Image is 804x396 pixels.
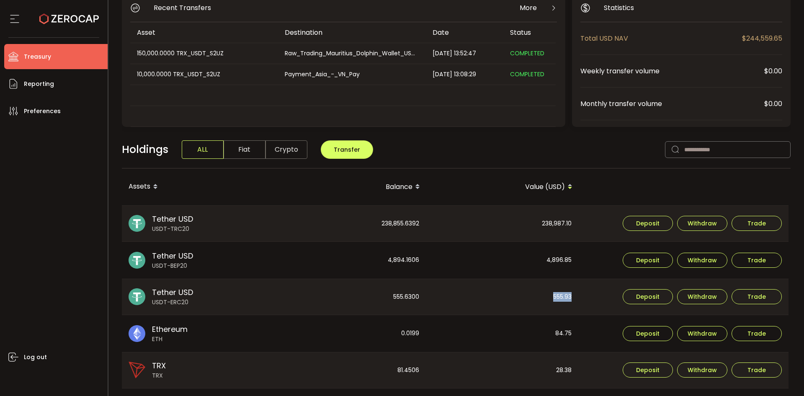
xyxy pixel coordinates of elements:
span: Fiat [224,140,265,159]
img: usdt_portfolio.svg [129,215,145,232]
span: Withdraw [688,331,717,336]
span: Deposit [636,331,660,336]
span: Trade [747,257,766,263]
span: $244,559.65 [742,33,782,44]
span: Recent Transfers [154,3,211,13]
div: Date [426,28,503,37]
span: Tether USD [152,213,193,225]
span: Deposit [636,367,660,373]
button: Deposit [623,216,673,231]
button: Deposit [623,362,673,378]
div: Value (USD) [427,180,579,194]
span: Tether USD [152,287,193,298]
span: Deposit [636,220,660,226]
div: 4,894.1606 [274,242,426,279]
span: Statistics [604,3,634,13]
span: More [520,3,537,13]
span: USDT-ERC20 [152,298,193,307]
span: Withdraw [688,257,717,263]
span: Total USD NAV [580,33,742,44]
span: TRX [152,371,166,380]
img: trx_portfolio.png [129,362,145,378]
span: Treasury [24,51,51,63]
span: Trade [747,220,766,226]
span: Log out [24,351,47,363]
div: [DATE] 13:08:29 [426,70,503,79]
span: $0.00 [764,66,782,76]
span: ALL [182,140,224,159]
div: Raw_Trading_Mauritius_Dolphin_Wallet_USDT [278,49,425,58]
button: Withdraw [677,253,727,268]
button: Transfer [321,140,373,159]
span: ETH [152,335,188,344]
div: Balance [274,180,427,194]
div: Assets [122,180,274,194]
span: COMPLETED [510,70,544,78]
button: Deposit [623,326,673,341]
span: USDT-BEP20 [152,261,193,270]
div: 555.6300 [274,279,426,315]
iframe: Chat Widget [706,305,804,396]
span: Reporting [24,78,54,90]
div: 81.4506 [274,352,426,388]
img: usdt_portfolio.svg [129,252,145,269]
img: usdt_portfolio.svg [129,288,145,305]
button: Deposit [623,253,673,268]
span: Tether USD [152,250,193,261]
div: Status [503,28,556,37]
span: Crypto [265,140,307,159]
span: Withdraw [688,367,717,373]
span: Deposit [636,294,660,300]
span: $0.00 [764,98,782,109]
button: Trade [732,216,782,231]
span: Ethereum [152,324,188,335]
div: 238,855.6392 [274,206,426,242]
div: 10,000.0000 TRX_USDT_S2UZ [130,70,277,79]
div: [DATE] 13:52:47 [426,49,503,58]
button: Withdraw [677,326,727,341]
button: Withdraw [677,362,727,378]
span: TRX [152,360,166,371]
button: Withdraw [677,289,727,304]
div: Payment_Asia_-_VN_Pay [278,70,425,79]
div: 84.75 [427,315,578,352]
div: 238,987.10 [427,206,578,242]
span: Trade [747,294,766,300]
span: Preferences [24,105,61,117]
button: Trade [732,253,782,268]
button: Deposit [623,289,673,304]
img: eth_portfolio.svg [129,325,145,342]
div: Destination [278,28,426,37]
div: 0.0199 [274,315,426,352]
div: 150,000.0000 TRX_USDT_S2UZ [130,49,277,58]
span: Weekly transfer volume [580,66,764,76]
span: USDT-TRC20 [152,225,193,233]
span: Withdraw [688,220,717,226]
button: Withdraw [677,216,727,231]
button: Trade [732,289,782,304]
span: Deposit [636,257,660,263]
div: 4,896.85 [427,242,578,279]
span: Monthly transfer volume [580,98,764,109]
span: COMPLETED [510,49,544,57]
span: Transfer [334,145,360,154]
span: Withdraw [688,294,717,300]
div: 555.93 [427,279,578,315]
div: Asset [130,28,278,37]
span: Holdings [122,142,168,158]
div: 28.38 [427,352,578,388]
